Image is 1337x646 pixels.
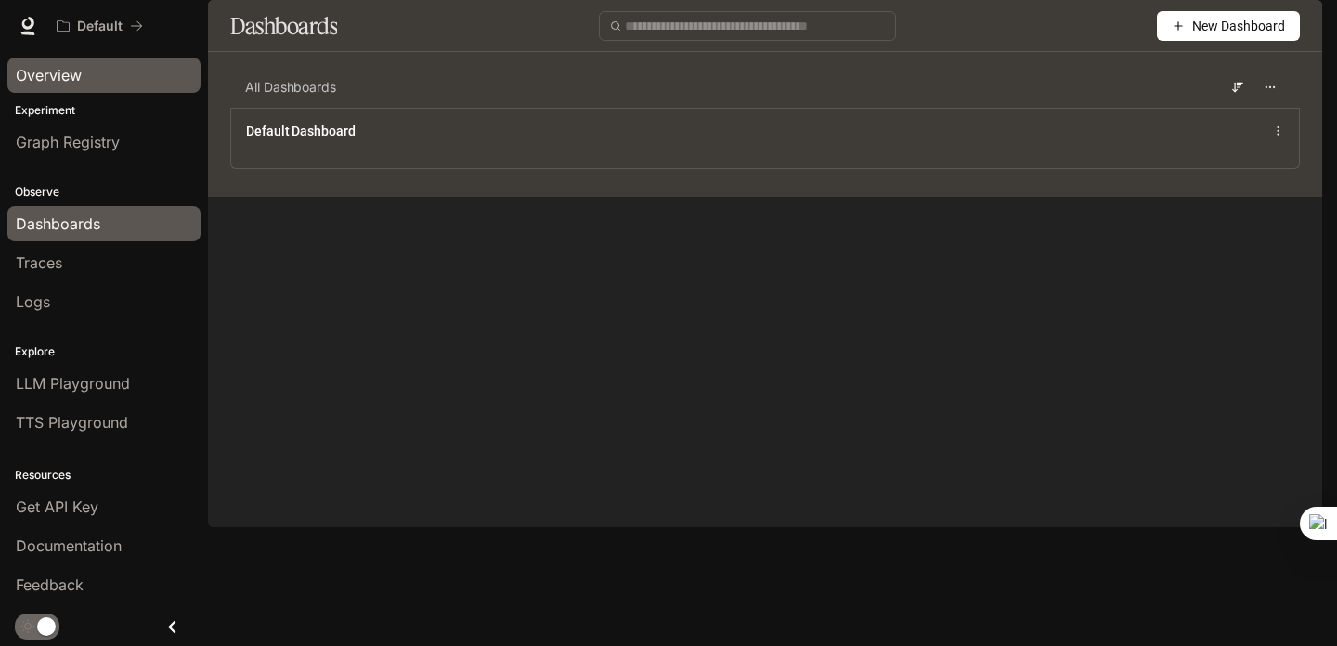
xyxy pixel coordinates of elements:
button: New Dashboard [1157,11,1300,41]
h1: Dashboards [230,7,337,45]
span: New Dashboard [1192,16,1285,36]
span: All Dashboards [245,78,336,97]
a: Default Dashboard [246,122,356,140]
p: Default [77,19,123,34]
button: All workspaces [48,7,151,45]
